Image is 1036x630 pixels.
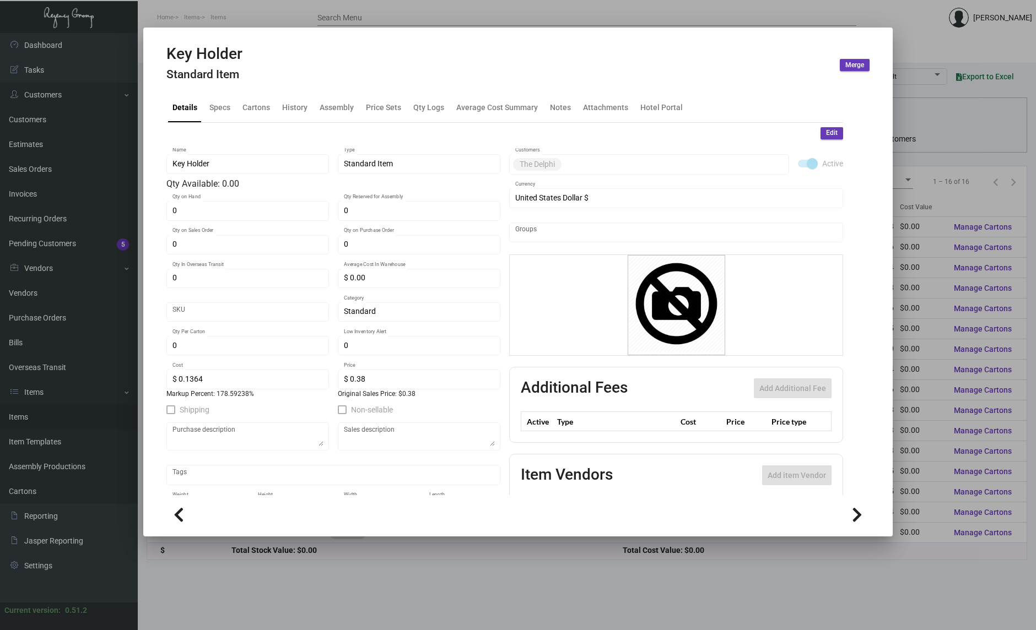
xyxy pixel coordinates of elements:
[754,378,832,398] button: Add Additional Fee
[821,127,843,139] button: Edit
[826,128,838,138] span: Edit
[583,101,628,113] div: Attachments
[166,45,242,63] h2: Key Holder
[209,101,230,113] div: Specs
[724,412,769,431] th: Price
[515,228,838,237] input: Add new..
[564,160,784,169] input: Add new..
[282,101,307,113] div: History
[413,101,444,113] div: Qty Logs
[822,157,843,170] span: Active
[320,101,354,113] div: Assembly
[351,403,393,416] span: Non-sellable
[166,68,242,82] h4: Standard Item
[180,403,209,416] span: Shipping
[65,605,87,616] div: 0.51.2
[521,412,555,431] th: Active
[521,465,613,485] h2: Item Vendors
[166,177,500,191] div: Qty Available: 0.00
[550,101,571,113] div: Notes
[242,101,270,113] div: Cartons
[456,101,538,113] div: Average Cost Summary
[640,101,683,113] div: Hotel Portal
[172,101,197,113] div: Details
[845,61,864,70] span: Merge
[513,158,562,171] mat-chip: The Delphi
[769,412,818,431] th: Price type
[762,465,832,485] button: Add item Vendor
[521,378,628,398] h2: Additional Fees
[554,412,678,431] th: Type
[759,384,826,393] span: Add Additional Fee
[4,605,61,616] div: Current version:
[768,471,826,480] span: Add item Vendor
[366,101,401,113] div: Price Sets
[840,59,870,71] button: Merge
[678,412,723,431] th: Cost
